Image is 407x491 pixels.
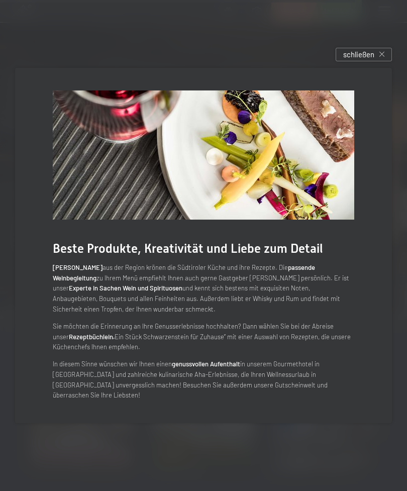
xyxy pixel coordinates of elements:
[53,263,315,282] strong: passende Weinbegleitung
[53,262,354,315] p: aus der Region krönen die Südtiroler Küche und ihre Rezepte. Die zu Ihrem Menü empfiehlt Ihnen au...
[343,49,374,60] span: schließen
[53,90,354,220] img: Südtiroler Küche im Hotel Schwarzenstein | ¾-Pension, Wein & Gourmet-Menüs
[53,241,323,256] span: Beste Produkte, Kreativität und Liebe zum Detail
[53,321,354,352] p: Sie möchten die Erinnerung an Ihre Genusserlebnisse hochhalten? Dann wählen Sie bei der Abreise u...
[53,263,103,271] strong: [PERSON_NAME]
[69,333,113,341] strong: Rezeptbüchlein
[69,284,182,292] strong: Experte in Sachen Wein und Spirituosen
